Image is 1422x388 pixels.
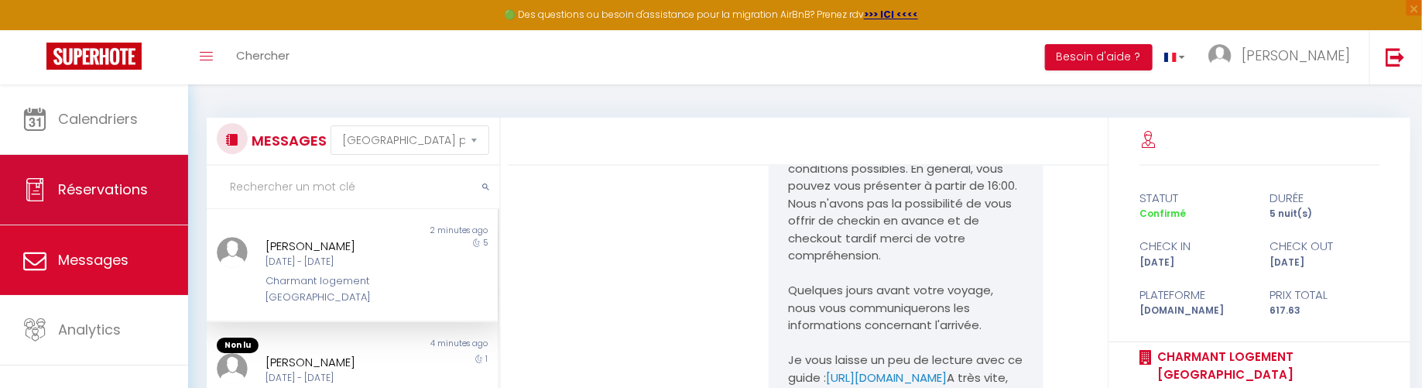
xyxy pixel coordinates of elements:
div: [PERSON_NAME] [266,237,415,256]
a: ... [PERSON_NAME] [1197,30,1369,84]
div: [DATE] [1260,256,1391,270]
img: ... [1208,44,1232,67]
div: check out [1260,237,1391,256]
span: Chercher [236,47,290,64]
span: Réservations [58,180,148,199]
div: 617.63 [1260,304,1391,318]
span: Messages [58,250,128,270]
img: logout [1386,47,1405,67]
input: Rechercher un mot clé [207,166,499,209]
div: 2 minutes ago [352,225,498,237]
span: 5 [483,237,488,249]
h3: MESSAGES [248,123,327,158]
div: [DATE] - [DATE] [266,255,415,270]
span: [PERSON_NAME] [1242,46,1350,65]
span: Calendriers [58,109,138,129]
img: ... [217,237,248,268]
div: Plateforme [1129,286,1260,304]
div: [DOMAIN_NAME] [1129,304,1260,318]
a: Chercher [224,30,301,84]
a: Charmant logement [GEOGRAPHIC_DATA] [1152,348,1380,384]
div: check in [1129,237,1260,256]
div: Prix total [1260,286,1391,304]
div: durée [1260,189,1391,208]
div: Charmant logement [GEOGRAPHIC_DATA] [266,273,415,305]
img: Super Booking [46,43,142,70]
div: [DATE] - [DATE] [266,371,415,386]
a: [URL][DOMAIN_NAME] [826,369,947,386]
button: Besoin d'aide ? [1045,44,1153,70]
div: 4 minutes ago [352,338,498,353]
a: >>> ICI <<<< [864,8,918,21]
div: [PERSON_NAME] [266,353,415,372]
div: statut [1129,189,1260,208]
div: 5 nuit(s) [1260,207,1391,221]
img: ... [217,353,248,384]
span: 1 [485,353,488,365]
div: [DATE] [1129,256,1260,270]
span: Analytics [58,320,121,339]
span: Confirmé [1139,207,1186,220]
span: Non lu [217,338,259,353]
